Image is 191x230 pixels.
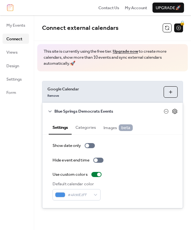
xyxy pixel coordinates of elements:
span: Design [6,63,19,69]
button: Images beta [100,120,137,134]
div: Hide event end time [53,157,89,163]
span: Images [103,124,133,131]
span: Form [6,89,16,96]
img: logo [7,4,13,11]
button: Settings [49,120,72,135]
span: My Account [125,5,147,11]
span: Connect [6,36,22,42]
span: My Events [6,22,25,29]
a: Views [3,47,29,57]
a: My Events [3,20,29,30]
span: Google Calendar [47,86,159,92]
span: Settings [6,76,22,82]
button: Categories [72,120,100,134]
span: Remove [47,94,59,98]
span: Views [6,49,18,56]
span: #4A90E2FF [68,192,90,198]
span: Contact Us [98,5,119,11]
button: Upgrade🚀 [152,3,184,13]
div: Default calendar color [53,181,99,187]
a: Form [3,87,29,97]
a: Contact Us [98,4,119,11]
a: Connect [3,34,29,44]
div: Show date only [53,142,81,149]
span: Upgrade 🚀 [156,5,181,11]
span: beta [119,124,133,131]
a: Upgrade now [113,47,138,56]
div: Use custom colors [53,171,88,178]
a: Settings [3,74,29,84]
a: My Account [125,4,147,11]
span: This site is currently using the free tier. to create more calendars, show more than 10 events an... [44,49,181,67]
span: Connect external calendars [42,22,118,34]
a: Design [3,61,29,71]
span: Blue Springs Democrats Events [54,108,164,115]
